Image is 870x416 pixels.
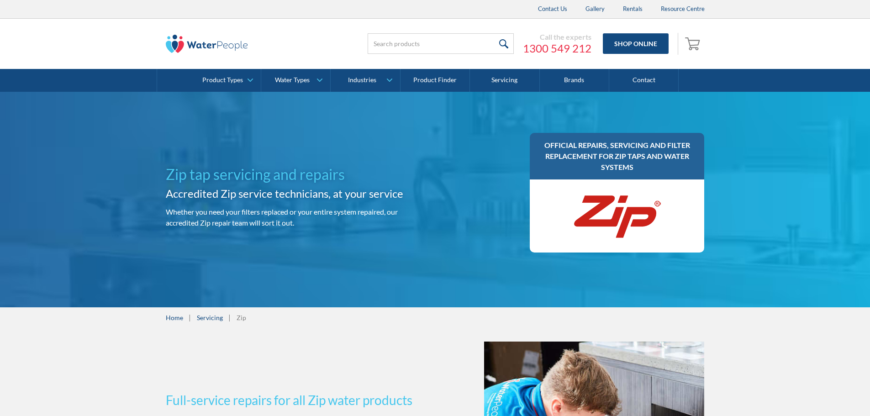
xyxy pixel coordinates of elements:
a: Open empty cart [683,33,705,55]
p: Whether you need your filters replaced or your entire system repaired, our accredited Zip repair ... [166,206,432,228]
img: shopping cart [685,36,702,51]
a: Water Types [261,69,330,92]
a: Product Finder [401,69,470,92]
a: 1300 549 212 [523,42,591,55]
input: Search products [368,33,514,54]
a: Servicing [197,313,223,322]
img: The Water People [166,35,248,53]
h3: Official repairs, servicing and filter replacement for Zip taps and water systems [539,140,696,173]
div: | [227,312,232,323]
a: Home [166,313,183,322]
div: Zip [237,313,246,322]
div: Industries [348,76,376,84]
h1: Zip tap servicing and repairs [166,163,432,185]
div: Water Types [275,76,310,84]
a: Industries [331,69,400,92]
div: Call the experts [523,32,591,42]
a: Brands [540,69,609,92]
h3: Full-service repairs for all Zip water products [166,390,432,410]
h2: Accredited Zip service technicians, at your service [166,185,432,202]
a: Product Types [192,69,261,92]
div: | [188,312,192,323]
a: Contact [609,69,679,92]
a: Servicing [470,69,539,92]
div: Product Types [202,76,243,84]
a: Shop Online [603,33,669,54]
